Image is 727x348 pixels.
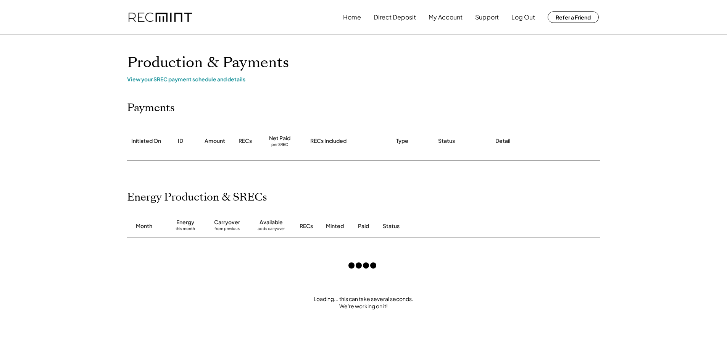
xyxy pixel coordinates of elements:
div: adds carryover [258,226,285,234]
div: ID [178,137,183,145]
div: Detail [495,137,510,145]
div: Loading... this can take several seconds. We're working on it! [119,295,608,310]
div: Carryover [214,219,240,226]
button: Log Out [511,10,535,25]
div: Amount [205,137,225,145]
div: Initiated On [131,137,161,145]
div: Type [396,137,408,145]
img: recmint-logotype%403x.png [129,13,192,22]
div: per SREC [271,142,288,148]
div: from previous [214,226,240,234]
div: Status [438,137,455,145]
div: Paid [358,222,369,230]
div: RECs [300,222,313,230]
button: Direct Deposit [374,10,416,25]
div: Status [383,222,513,230]
h2: Payments [127,102,175,115]
div: RECs [239,137,252,145]
div: Month [136,222,152,230]
div: Minted [326,222,344,230]
button: Support [475,10,499,25]
button: My Account [429,10,463,25]
h2: Energy Production & SRECs [127,191,267,204]
div: RECs Included [310,137,347,145]
h1: Production & Payments [127,54,600,72]
div: Net Paid [269,134,290,142]
button: Home [343,10,361,25]
div: Energy [176,219,194,226]
div: Available [260,219,283,226]
button: Refer a Friend [548,11,599,23]
div: this month [176,226,195,234]
div: View your SREC payment schedule and details [127,76,600,83]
